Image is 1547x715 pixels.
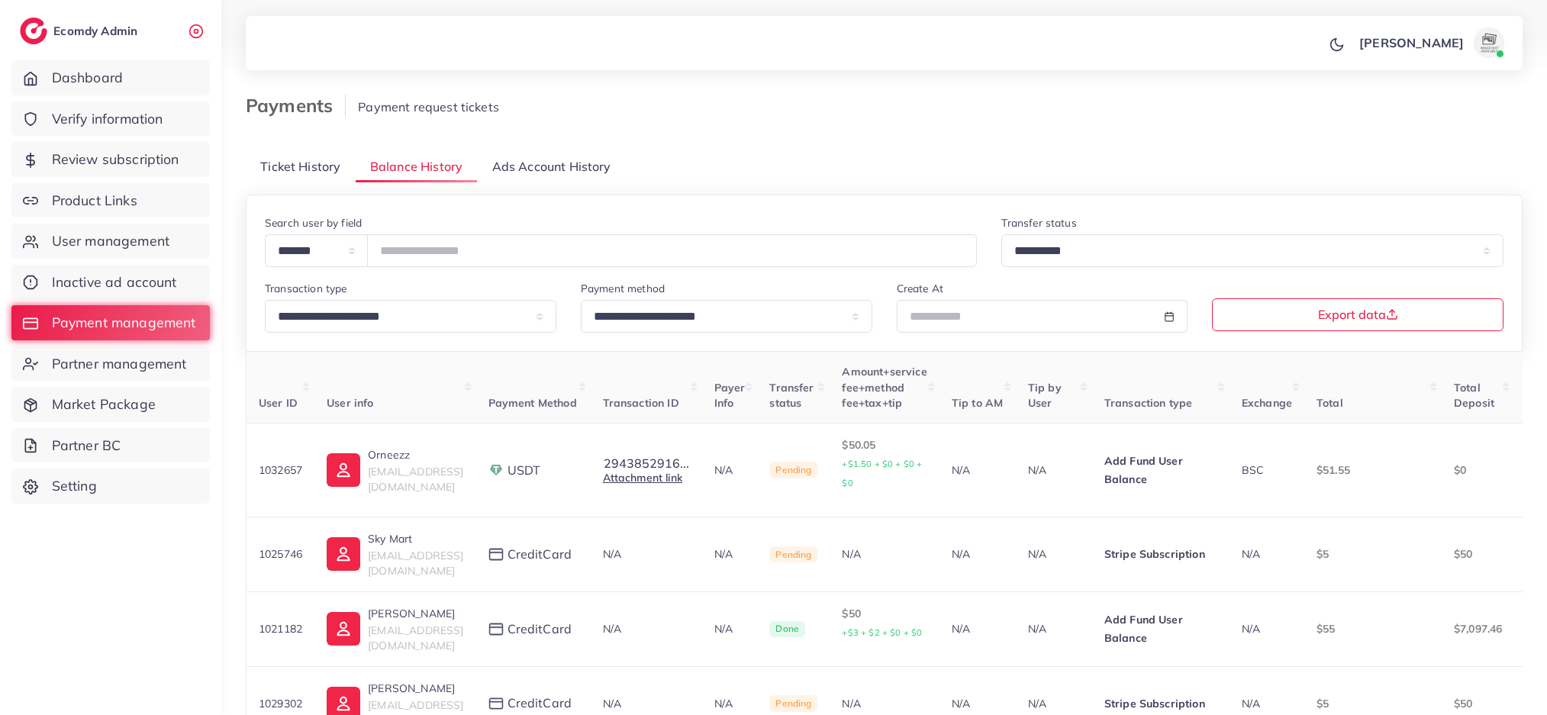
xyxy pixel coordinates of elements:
[265,215,362,230] label: Search user by field
[1317,620,1429,638] p: $55
[370,158,462,176] span: Balance History
[581,281,665,296] label: Payment method
[769,462,817,478] span: Pending
[488,623,504,636] img: payment
[842,546,927,562] div: N/A
[368,549,463,578] span: [EMAIL_ADDRESS][DOMAIN_NAME]
[11,183,210,218] a: Product Links
[20,18,47,44] img: logo
[508,462,541,479] span: USDT
[952,620,1004,638] p: N/A
[769,621,805,638] span: Done
[714,545,746,563] p: N/A
[53,24,141,38] h2: Ecomdy Admin
[368,604,463,623] p: [PERSON_NAME]
[11,469,210,504] a: Setting
[327,396,373,410] span: User info
[259,396,298,410] span: User ID
[1454,545,1502,563] p: $50
[368,679,463,697] p: [PERSON_NAME]
[1317,396,1343,410] span: Total
[952,396,1003,410] span: Tip to AM
[714,461,746,479] p: N/A
[1454,381,1494,410] span: Total Deposit
[52,354,187,374] span: Partner management
[11,346,210,382] a: Partner management
[246,95,346,117] h3: Payments
[358,99,499,114] span: Payment request tickets
[1104,545,1217,563] p: Stripe Subscription
[603,622,621,636] span: N/A
[488,462,504,478] img: payment
[259,620,302,638] p: 1021182
[488,548,504,561] img: payment
[488,396,577,410] span: Payment Method
[52,272,177,292] span: Inactive ad account
[603,471,682,485] a: Attachment link
[1104,396,1193,410] span: Transaction type
[842,436,927,492] p: $50.05
[1317,697,1329,710] span: $5
[20,18,141,44] a: logoEcomdy Admin
[52,68,123,88] span: Dashboard
[492,158,611,176] span: Ads Account History
[603,697,621,710] span: N/A
[1242,547,1260,561] span: N/A
[1359,34,1464,52] p: [PERSON_NAME]
[842,365,927,410] span: Amount+service fee+method fee+tax+tip
[769,546,817,563] span: Pending
[1351,27,1510,58] a: [PERSON_NAME]avatar
[1242,462,1292,478] div: BSC
[603,456,690,470] button: 2943852916...
[11,60,210,95] a: Dashboard
[1104,610,1217,647] p: Add Fund User Balance
[1104,694,1217,713] p: Stripe Subscription
[714,694,746,713] p: N/A
[52,191,137,211] span: Product Links
[1028,461,1080,479] p: N/A
[1028,381,1062,410] span: Tip by User
[368,446,463,464] p: Orneezz
[1317,461,1429,479] p: $51.55
[603,547,621,561] span: N/A
[1454,461,1502,479] p: $0
[11,101,210,137] a: Verify information
[327,537,360,571] img: ic-user-info.36bf1079.svg
[508,694,572,712] span: creditCard
[52,231,169,251] span: User management
[488,697,504,710] img: payment
[52,150,179,169] span: Review subscription
[260,158,340,176] span: Ticket History
[52,395,156,414] span: Market Package
[769,381,814,410] span: Transfer status
[327,453,360,487] img: ic-user-info.36bf1079.svg
[842,459,922,488] small: +$1.50 + $0 + $0 + $0
[1212,298,1503,331] button: Export data
[327,612,360,646] img: ic-user-info.36bf1079.svg
[368,465,463,494] span: [EMAIL_ADDRESS][DOMAIN_NAME]
[11,265,210,300] a: Inactive ad account
[1454,620,1502,638] p: $7,097.46
[1317,547,1329,561] span: $5
[368,623,463,652] span: [EMAIL_ADDRESS][DOMAIN_NAME]
[11,142,210,177] a: Review subscription
[1318,308,1398,320] span: Export data
[1242,396,1292,410] span: Exchange
[368,530,463,548] p: Sky Mart
[1242,622,1260,636] span: N/A
[769,695,817,712] span: Pending
[508,620,572,638] span: creditCard
[952,545,1004,563] p: N/A
[842,627,922,638] small: +$3 + $2 + $0 + $0
[11,305,210,340] a: Payment management
[259,694,302,713] p: 1029302
[259,461,302,479] p: 1032657
[842,696,927,711] div: N/A
[52,109,163,129] span: Verify information
[11,387,210,422] a: Market Package
[842,604,927,642] p: $50
[714,620,746,638] p: N/A
[714,381,746,410] span: Payer Info
[952,461,1004,479] p: N/A
[1474,27,1504,58] img: avatar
